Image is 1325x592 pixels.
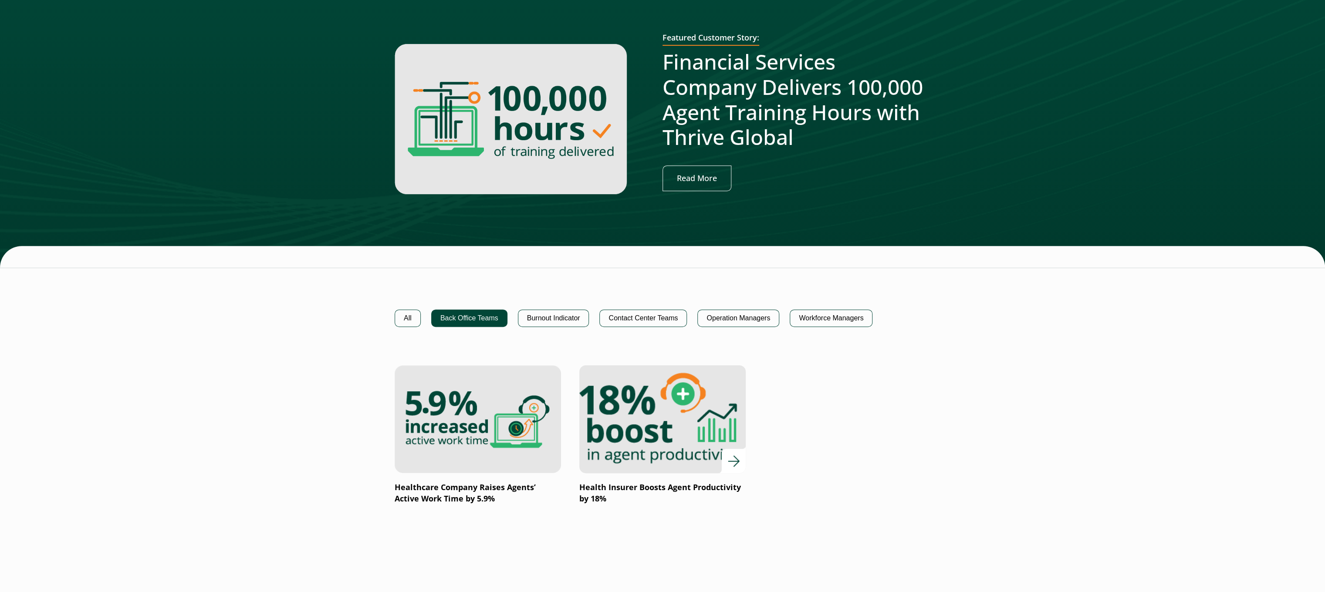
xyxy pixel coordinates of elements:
[662,49,930,149] h2: Financial Services Company Delivers 100,000 Agent Training Hours with Thrive Global
[518,309,589,327] button: Burnout Indicator
[790,309,872,327] button: Workforce Managers
[662,165,731,191] a: Read More
[662,33,759,46] h2: Featured Customer Story:
[395,309,421,327] button: All
[431,309,507,327] button: Back Office Teams
[697,309,779,327] button: Operation Managers
[599,309,687,327] button: Contact Center Teams
[395,482,561,505] p: Healthcare Company Raises Agents’ Active Work Time by 5.9%
[395,365,561,505] a: Healthcare Company Raises Agents’ Active Work Time by 5.9%
[579,482,746,505] p: Health Insurer Boosts Agent Productivity by 18%
[579,365,746,505] a: Health Insurer Boosts Agent Productivity by 18%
